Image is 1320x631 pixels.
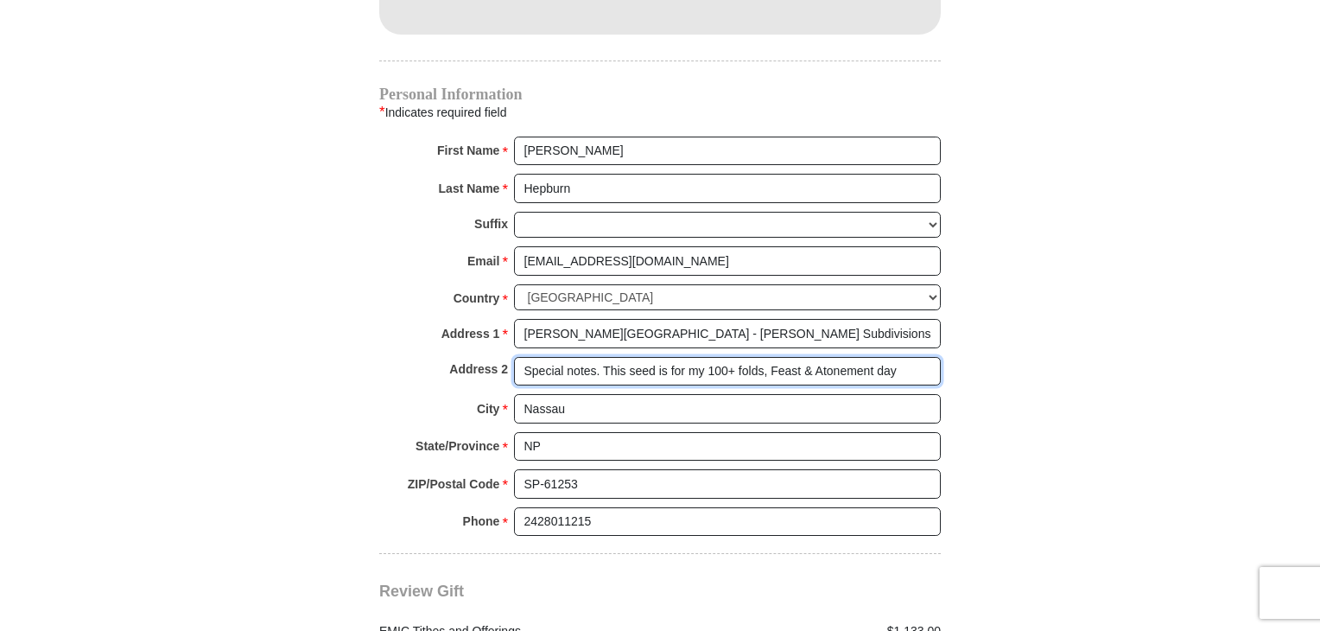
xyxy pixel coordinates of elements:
span: Review Gift [379,583,464,600]
strong: First Name [437,138,499,163]
strong: Last Name [439,176,500,201]
strong: Address 1 [441,322,500,346]
strong: State/Province [416,434,499,458]
div: Indicates required field [379,101,941,124]
strong: Email [467,249,499,273]
strong: Suffix [474,212,508,236]
strong: City [477,397,499,421]
h4: Personal Information [379,87,941,101]
strong: Country [454,286,500,310]
strong: Address 2 [449,357,508,381]
strong: ZIP/Postal Code [408,472,500,496]
strong: Phone [463,509,500,533]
